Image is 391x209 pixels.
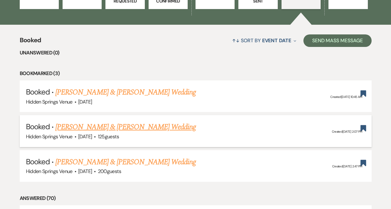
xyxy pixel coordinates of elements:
span: 200 guests [98,168,121,175]
span: [DATE] [78,168,92,175]
span: ↑↓ [232,37,240,44]
a: [PERSON_NAME] & [PERSON_NAME] Wedding [55,121,195,133]
span: Hidden Springs Venue [26,99,73,105]
button: Send Mass Message [303,34,372,47]
button: Sort By Event Date [230,32,298,49]
li: Bookmarked (3) [20,69,372,78]
span: Booked [26,122,50,131]
li: Unanswered (0) [20,49,372,57]
span: Created: [DATE] 2:07 PM [332,130,362,134]
a: [PERSON_NAME] & [PERSON_NAME] Wedding [55,87,195,98]
span: [DATE] [78,133,92,140]
span: Created: [DATE] 10:45 AM [330,95,362,99]
span: Booked [26,157,50,166]
a: [PERSON_NAME] & [PERSON_NAME] Wedding [55,156,195,168]
span: Event Date [262,37,291,44]
span: Hidden Springs Venue [26,168,73,175]
li: Answered (70) [20,194,372,202]
span: 125 guests [98,133,119,140]
span: Booked [20,35,41,49]
span: Booked [26,87,50,97]
span: Hidden Springs Venue [26,133,73,140]
span: Created: [DATE] 2:47 PM [332,164,362,168]
span: [DATE] [78,99,92,105]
